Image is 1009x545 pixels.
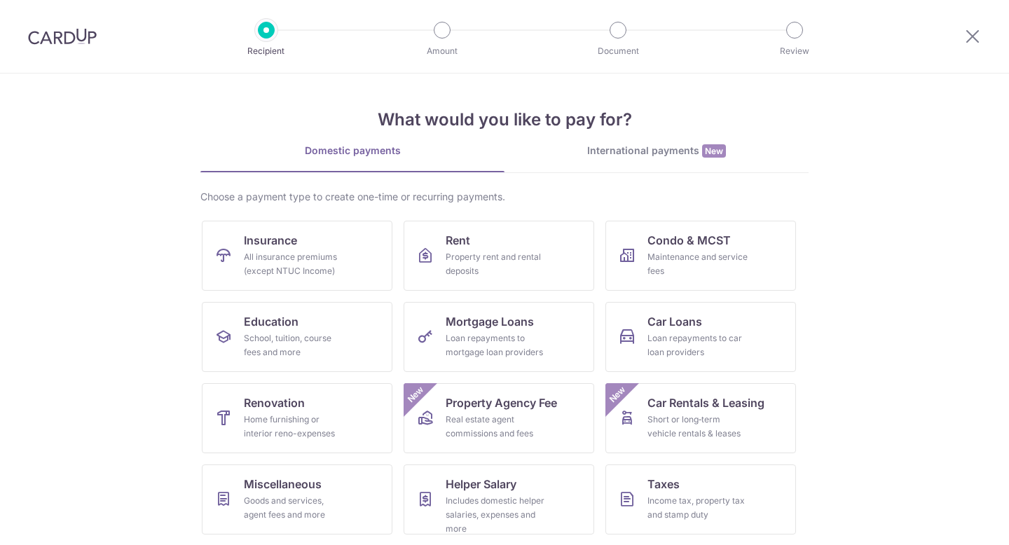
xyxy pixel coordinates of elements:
span: Condo & MCST [647,232,731,249]
div: Home furnishing or interior reno-expenses [244,413,345,441]
p: Amount [390,44,494,58]
span: New [702,144,726,158]
span: Car Loans [647,313,702,330]
div: All insurance premiums (except NTUC Income) [244,250,345,278]
span: Taxes [647,476,680,492]
span: Rent [446,232,470,249]
div: School, tuition, course fees and more [244,331,345,359]
span: New [606,383,629,406]
span: Insurance [244,232,297,249]
span: Car Rentals & Leasing [647,394,764,411]
p: Recipient [214,44,318,58]
a: EducationSchool, tuition, course fees and more [202,302,392,372]
p: Review [743,44,846,58]
div: Real estate agent commissions and fees [446,413,547,441]
span: Mortgage Loans [446,313,534,330]
div: Property rent and rental deposits [446,250,547,278]
div: Domestic payments [200,144,504,158]
span: Renovation [244,394,305,411]
a: RentProperty rent and rental deposits [404,221,594,291]
div: Goods and services, agent fees and more [244,494,345,522]
span: Miscellaneous [244,476,322,492]
span: Property Agency Fee [446,394,557,411]
a: InsuranceAll insurance premiums (except NTUC Income) [202,221,392,291]
div: Choose a payment type to create one-time or recurring payments. [200,190,809,204]
span: Education [244,313,298,330]
div: Maintenance and service fees [647,250,748,278]
img: CardUp [28,28,97,45]
div: Income tax, property tax and stamp duty [647,494,748,522]
a: Property Agency FeeReal estate agent commissions and feesNew [404,383,594,453]
div: Short or long‑term vehicle rentals & leases [647,413,748,441]
a: Condo & MCSTMaintenance and service fees [605,221,796,291]
span: New [404,383,427,406]
div: Includes domestic helper salaries, expenses and more [446,494,547,536]
a: RenovationHome furnishing or interior reno-expenses [202,383,392,453]
a: TaxesIncome tax, property tax and stamp duty [605,464,796,534]
a: MiscellaneousGoods and services, agent fees and more [202,464,392,534]
div: International payments [504,144,809,158]
p: Document [566,44,670,58]
a: Car LoansLoan repayments to car loan providers [605,302,796,372]
a: Mortgage LoansLoan repayments to mortgage loan providers [404,302,594,372]
div: Loan repayments to car loan providers [647,331,748,359]
a: Helper SalaryIncludes domestic helper salaries, expenses and more [404,464,594,534]
span: Helper Salary [446,476,516,492]
div: Loan repayments to mortgage loan providers [446,331,547,359]
a: Car Rentals & LeasingShort or long‑term vehicle rentals & leasesNew [605,383,796,453]
h4: What would you like to pay for? [200,107,809,132]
